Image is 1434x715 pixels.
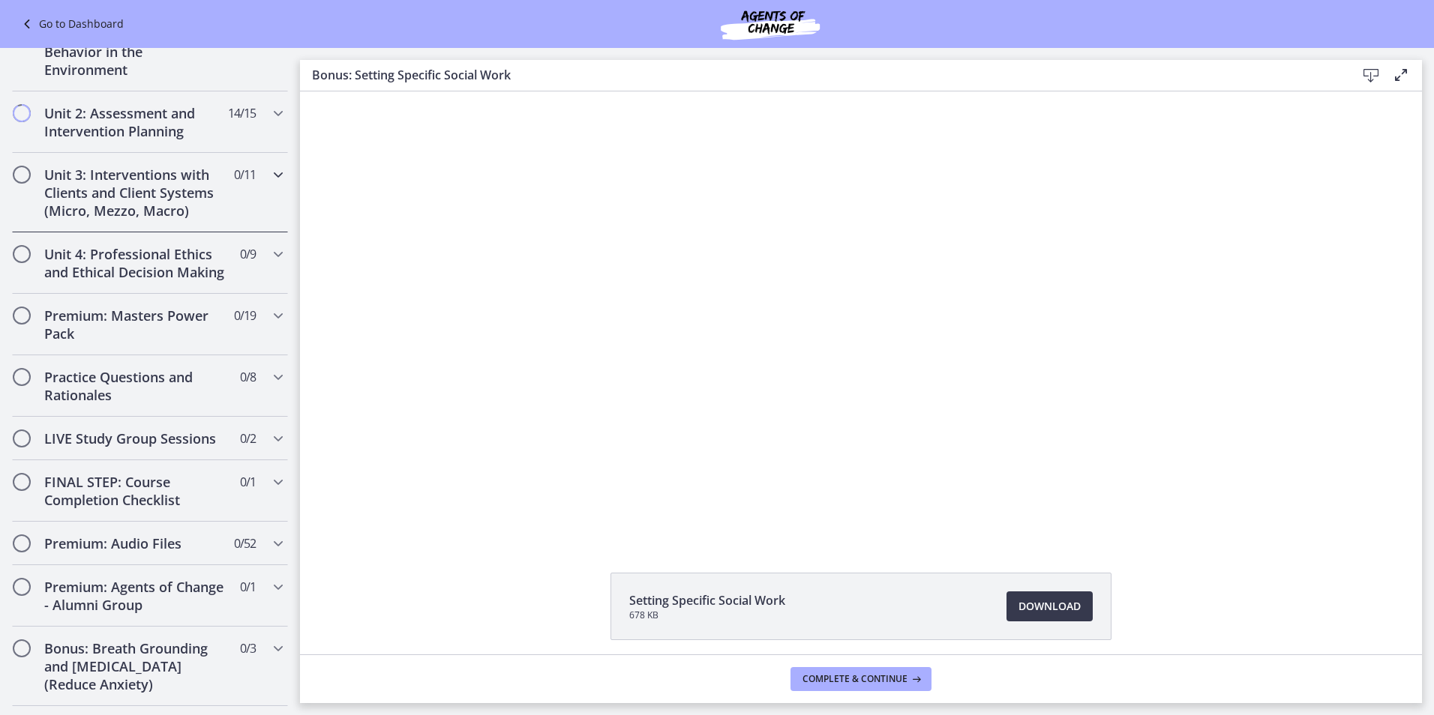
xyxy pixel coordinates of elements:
span: 0 / 52 [234,534,256,552]
a: Download [1006,591,1093,621]
h2: Premium: Masters Power Pack [44,307,227,343]
span: Complete & continue [802,673,907,685]
button: Complete & continue [790,667,931,691]
h2: Unit 4: Professional Ethics and Ethical Decision Making [44,245,227,281]
span: Download [1018,597,1081,615]
span: 0 / 1 [240,578,256,596]
h2: Unit 2: Assessment and Intervention Planning [44,104,227,140]
h2: Unit 3: Interventions with Clients and Client Systems (Micro, Mezzo, Macro) [44,166,227,220]
h2: LIVE Study Group Sessions [44,429,227,447]
h2: Premium: Audio Files [44,534,227,552]
img: Agents of Change [680,6,860,42]
span: 678 KB [629,609,785,621]
h2: Premium: Agents of Change - Alumni Group [44,578,227,614]
span: 0 / 2 [240,429,256,447]
span: 0 / 8 [240,368,256,386]
h3: Bonus: Setting Specific Social Work [312,66,1332,84]
span: 0 / 9 [240,245,256,263]
span: 0 / 11 [234,166,256,184]
span: Setting Specific Social Work [629,591,785,609]
span: 0 / 1 [240,473,256,491]
h2: FINAL STEP: Course Completion Checklist [44,473,227,509]
span: 14 / 15 [228,104,256,122]
span: 0 / 3 [240,639,256,657]
h2: Practice Questions and Rationales [44,368,227,404]
a: Go to Dashboard [18,15,124,33]
h2: Bonus: Breath Grounding and [MEDICAL_DATA] (Reduce Anxiety) [44,639,227,693]
iframe: Video Lesson [300,91,1422,538]
span: 0 / 19 [234,307,256,325]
